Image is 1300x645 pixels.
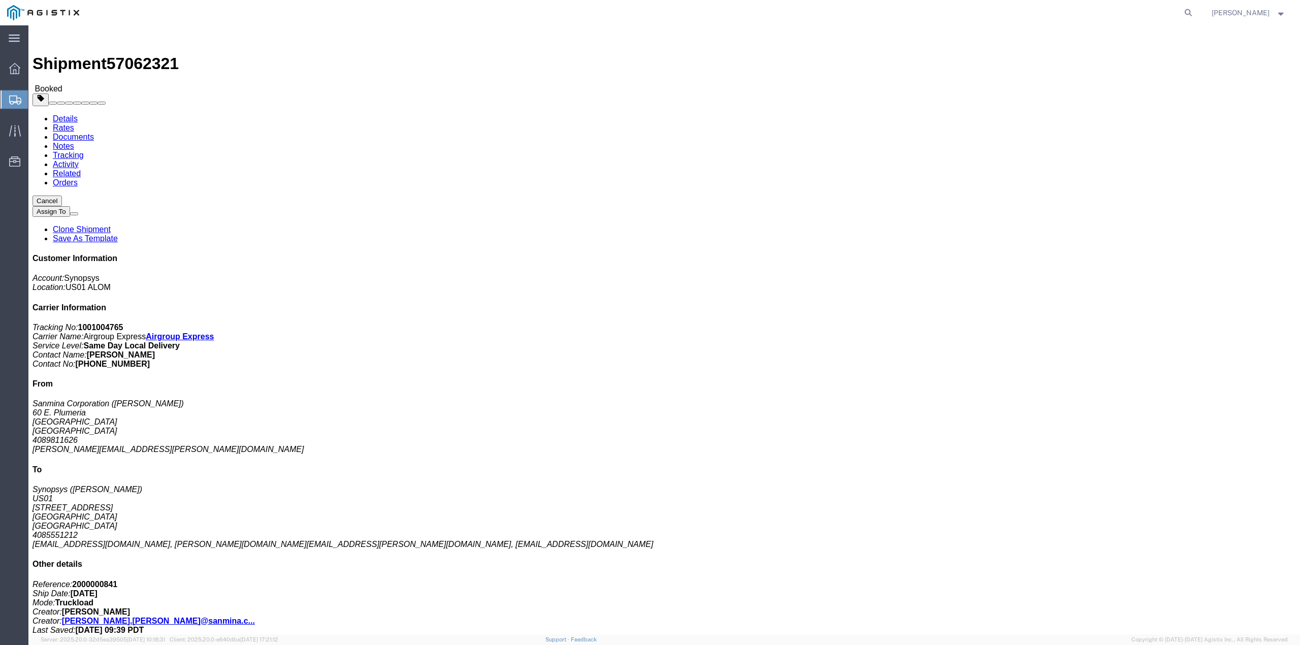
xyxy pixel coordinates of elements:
[41,636,165,642] span: Server: 2025.20.0-32d5ea39505
[1212,7,1270,18] span: Lisa Phan
[240,636,278,642] span: [DATE] 17:21:12
[170,636,278,642] span: Client: 2025.20.0-e640dba
[571,636,597,642] a: Feedback
[1131,635,1288,644] span: Copyright © [DATE]-[DATE] Agistix Inc., All Rights Reserved
[1211,7,1286,19] button: [PERSON_NAME]
[127,636,165,642] span: [DATE] 10:18:31
[545,636,571,642] a: Support
[7,5,79,20] img: logo
[28,25,1300,634] iframe: FS Legacy Container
